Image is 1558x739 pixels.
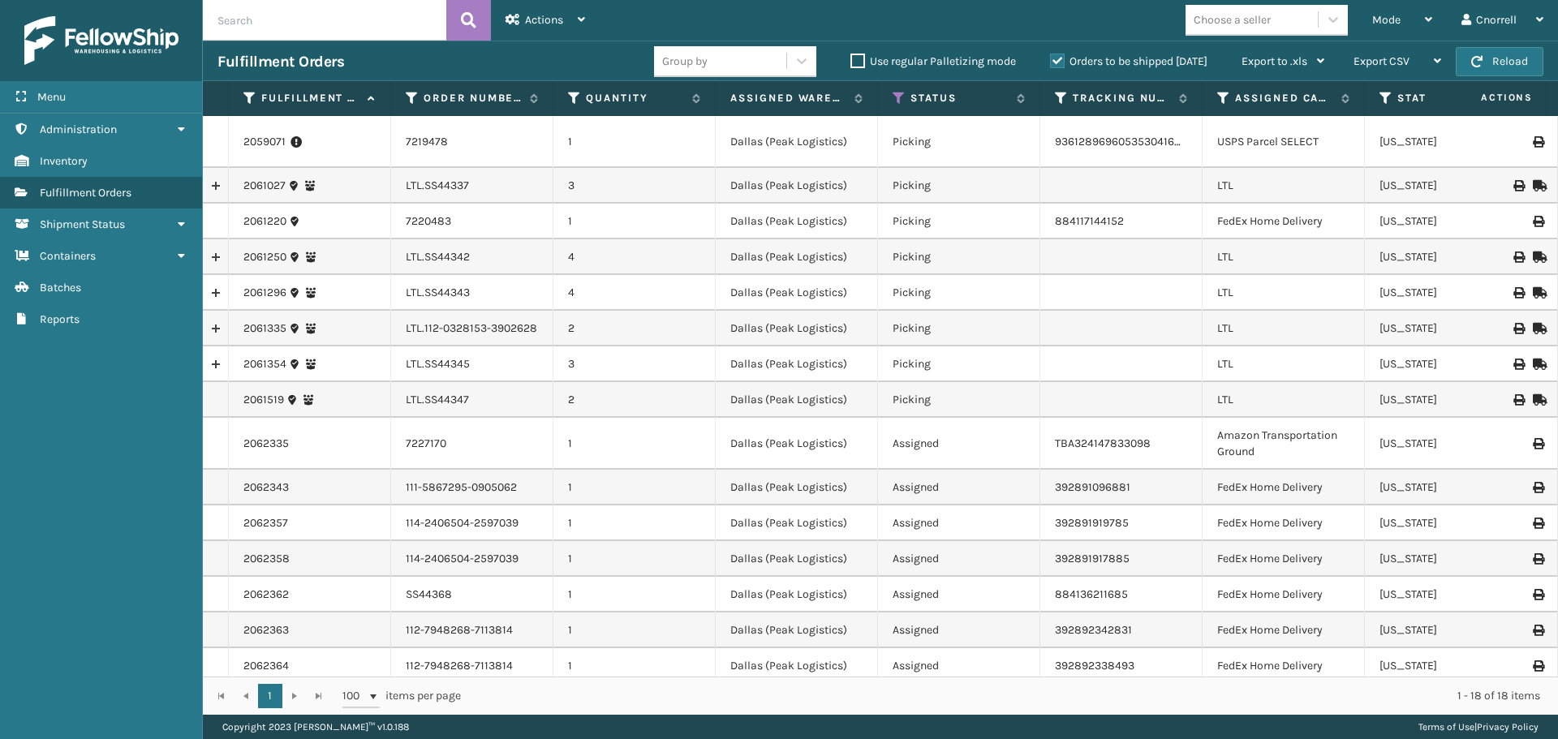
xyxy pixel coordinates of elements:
[553,541,716,577] td: 1
[1055,659,1134,672] a: 392892338493
[553,418,716,470] td: 1
[1203,239,1365,275] td: LTL
[716,505,878,541] td: Dallas (Peak Logistics)
[1203,505,1365,541] td: FedEx Home Delivery
[1365,204,1527,239] td: [US_STATE]
[391,116,553,168] td: 7219478
[1203,418,1365,470] td: Amazon Transportation Ground
[1055,623,1132,637] a: 392892342831
[391,541,553,577] td: 114-2406504-2597039
[243,479,289,496] a: 2062343
[243,320,286,337] a: 2061335
[1055,436,1151,450] a: TBA324147833098
[261,91,359,105] label: Fulfillment Order Id
[586,91,684,105] label: Quantity
[553,168,716,204] td: 3
[1456,47,1543,76] button: Reload
[1203,577,1365,612] td: FedEx Home Delivery
[1513,287,1523,299] i: Print BOL
[1372,13,1401,27] span: Mode
[553,346,716,382] td: 3
[1203,541,1365,577] td: FedEx Home Delivery
[1055,516,1129,530] a: 392891919785
[553,470,716,505] td: 1
[391,311,553,346] td: LTL.112-0328153-3902628
[1533,553,1543,565] i: Print Label
[243,392,284,408] a: 2061519
[391,648,553,684] td: 112-7948268-7113814
[484,688,1540,704] div: 1 - 18 of 18 items
[391,612,553,648] td: 112-7948268-7113814
[1430,84,1543,111] span: Actions
[37,90,66,104] span: Menu
[391,239,553,275] td: LTL.SS44342
[1055,214,1124,228] a: 884117144152
[391,418,553,470] td: 7227170
[1055,480,1130,494] a: 392891096881
[391,470,553,505] td: 111-5867295-0905062
[243,436,289,452] a: 2062335
[1533,287,1543,299] i: Mark as Shipped
[391,505,553,541] td: 114-2406504-2597039
[1055,552,1130,565] a: 392891917885
[243,551,290,567] a: 2062358
[1513,180,1523,191] i: Print BOL
[878,382,1040,418] td: Picking
[258,684,282,708] a: 1
[1533,359,1543,370] i: Mark as Shipped
[40,217,125,231] span: Shipment Status
[391,346,553,382] td: LTL.SS44345
[1513,251,1523,263] i: Print BOL
[878,346,1040,382] td: Picking
[243,249,286,265] a: 2061250
[716,204,878,239] td: Dallas (Peak Logistics)
[243,285,286,301] a: 2061296
[1533,251,1543,263] i: Mark as Shipped
[1365,311,1527,346] td: [US_STATE]
[878,204,1040,239] td: Picking
[716,239,878,275] td: Dallas (Peak Logistics)
[553,275,716,311] td: 4
[716,418,878,470] td: Dallas (Peak Logistics)
[40,249,96,263] span: Containers
[878,648,1040,684] td: Assigned
[1533,180,1543,191] i: Mark as Shipped
[1365,505,1527,541] td: [US_STATE]
[1365,346,1527,382] td: [US_STATE]
[1533,394,1543,406] i: Mark as Shipped
[1055,587,1128,601] a: 884136211685
[1242,54,1307,68] span: Export to .xls
[553,505,716,541] td: 1
[1477,721,1539,733] a: Privacy Policy
[222,715,409,739] p: Copyright 2023 [PERSON_NAME]™ v 1.0.188
[1365,418,1527,470] td: [US_STATE]
[1203,346,1365,382] td: LTL
[1513,323,1523,334] i: Print BOL
[342,688,367,704] span: 100
[553,382,716,418] td: 2
[243,658,289,674] a: 2062364
[1365,382,1527,418] td: [US_STATE]
[716,116,878,168] td: Dallas (Peak Logistics)
[1533,323,1543,334] i: Mark as Shipped
[1073,91,1171,105] label: Tracking Number
[553,612,716,648] td: 1
[878,577,1040,612] td: Assigned
[1418,721,1474,733] a: Terms of Use
[878,418,1040,470] td: Assigned
[525,13,563,27] span: Actions
[40,122,117,136] span: Administration
[342,684,461,708] span: items per page
[1533,660,1543,672] i: Print Label
[878,470,1040,505] td: Assigned
[1365,648,1527,684] td: [US_STATE]
[243,356,286,372] a: 2061354
[1513,359,1523,370] i: Print BOL
[1203,116,1365,168] td: USPS Parcel SELECT
[243,178,286,194] a: 2061027
[391,204,553,239] td: 7220483
[1365,116,1527,168] td: [US_STATE]
[1354,54,1410,68] span: Export CSV
[1365,168,1527,204] td: [US_STATE]
[1365,541,1527,577] td: [US_STATE]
